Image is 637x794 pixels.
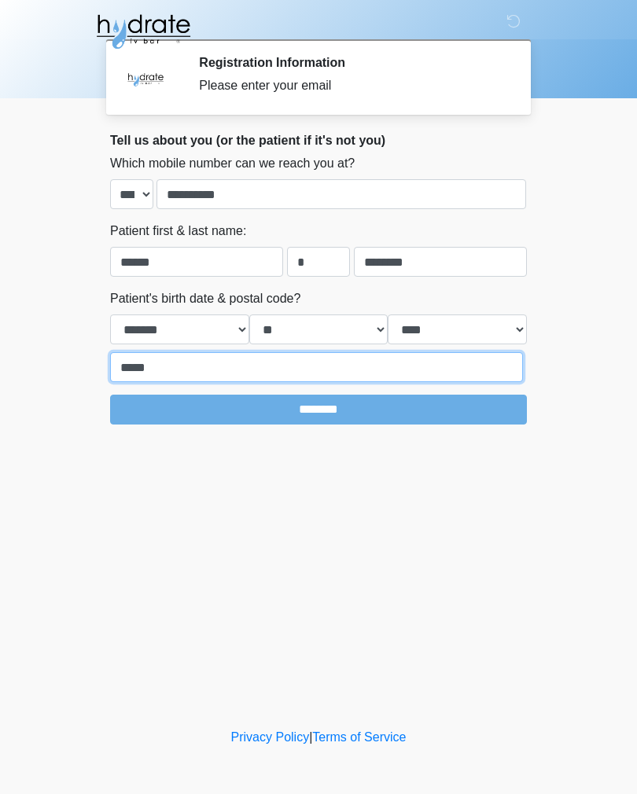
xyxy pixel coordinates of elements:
img: Hydrate IV Bar - Fort Collins Logo [94,12,192,51]
a: | [309,730,312,744]
h2: Tell us about you (or the patient if it's not you) [110,133,527,148]
label: Which mobile number can we reach you at? [110,154,355,173]
div: Please enter your email [199,76,503,95]
a: Terms of Service [312,730,406,744]
img: Agent Avatar [122,55,169,102]
label: Patient first & last name: [110,222,246,241]
label: Patient's birth date & postal code? [110,289,300,308]
a: Privacy Policy [231,730,310,744]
